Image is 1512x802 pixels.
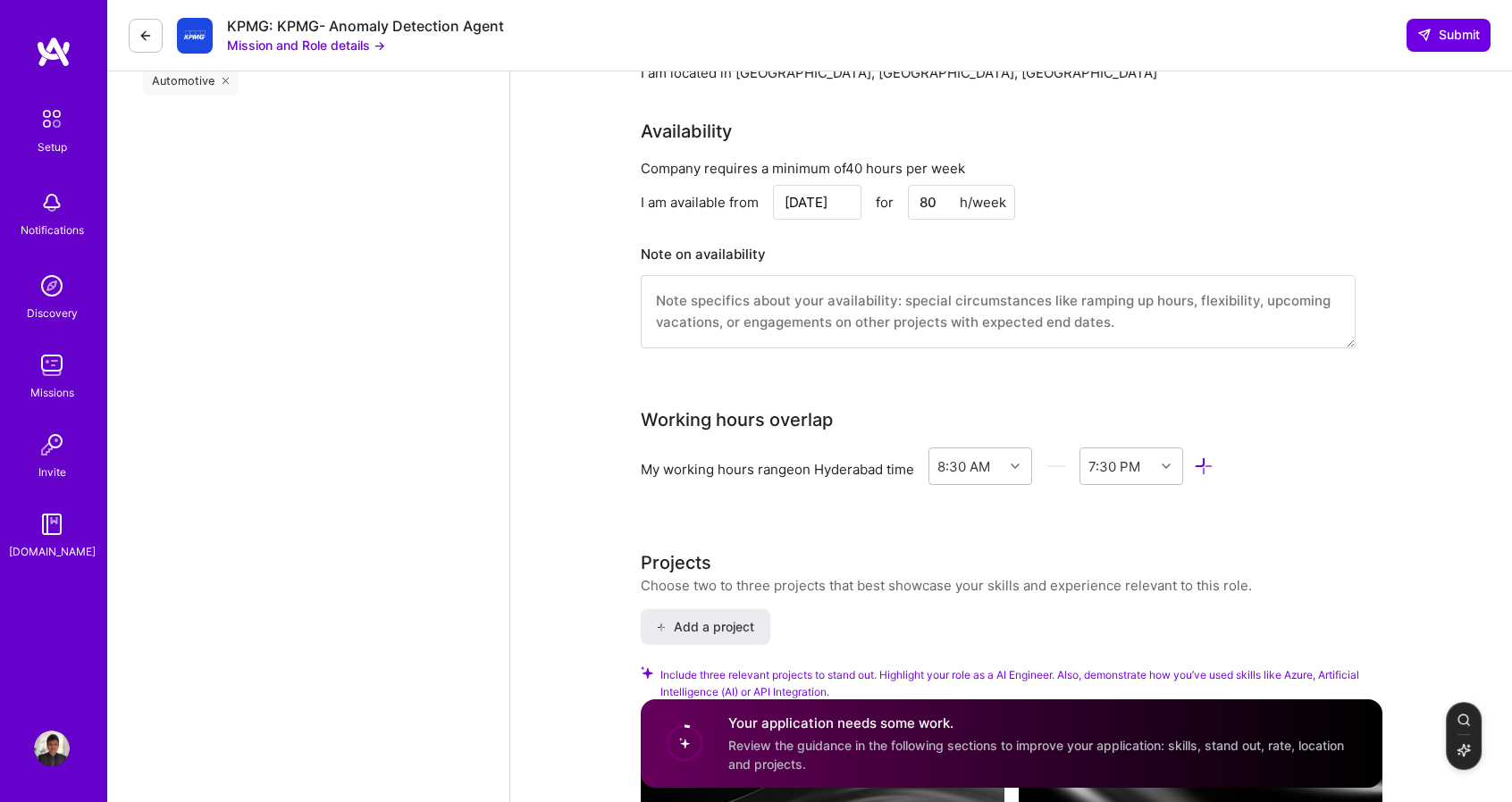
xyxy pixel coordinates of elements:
a: User Avatar [29,731,74,766]
img: teamwork [34,347,70,383]
img: Company Logo [177,18,213,54]
span: Submit [1417,26,1480,44]
button: Mission and Role details → [227,36,385,54]
div: KPMG: KPMG- Anomaly Detection Agent [227,17,504,36]
i: icon Chevron [1162,462,1171,471]
div: [GEOGRAPHIC_DATA], [GEOGRAPHIC_DATA], [GEOGRAPHIC_DATA] [641,63,1356,82]
i: icon HorizontalInLineDivider [1046,456,1066,477]
img: setup [33,100,71,138]
div: 7:30 PM [1088,456,1140,475]
div: Working hours overlap [641,406,833,433]
h4: Your application needs some work. [728,714,1361,732]
div: h/week [960,193,1006,212]
div: Note on availability [641,241,766,268]
img: logo [36,36,71,68]
i: icon PlusBlack [656,622,666,632]
div: Availability [641,118,732,145]
div: Projects [641,549,711,576]
i: icon Close [223,78,230,85]
img: Invite [34,427,70,463]
button: Add a project [641,609,770,645]
img: User Avatar [34,731,70,766]
span: Review the guidance in the following sections to improve your application: skills, stand out, rat... [728,738,1344,772]
button: Submit [1407,19,1491,51]
div: Setup [38,138,67,156]
div: Company requires a minimum of 40 hours per week [641,159,1356,178]
div: My working hours range on Hyderabad time [641,460,914,479]
img: discovery [34,268,70,304]
span: Add a project [656,618,753,636]
div: Missions [30,383,74,402]
img: bell [34,185,70,221]
i: icon LeftArrowDark [139,29,153,43]
div: [DOMAIN_NAME] [9,542,96,561]
i: icon Chevron [1011,462,1020,471]
div: I am available from [641,193,759,212]
div: Choose two to three projects that best showcase your skills and experience relevant to this role. [641,576,1252,595]
i: icon SendLight [1417,28,1432,42]
div: Automotive [143,67,239,96]
img: guide book [34,506,70,542]
input: XX [908,185,1015,220]
div: 8:30 AM [937,456,990,475]
div: for [876,193,894,212]
span: I am located in [641,63,732,82]
span: Include three relevant projects to stand out. Highlight your role as a AI Engineer. Also, demonst... [660,666,1382,700]
div: Notifications [21,221,84,239]
i: Check [641,666,653,679]
div: Invite [38,463,66,481]
div: Discovery [27,304,78,322]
